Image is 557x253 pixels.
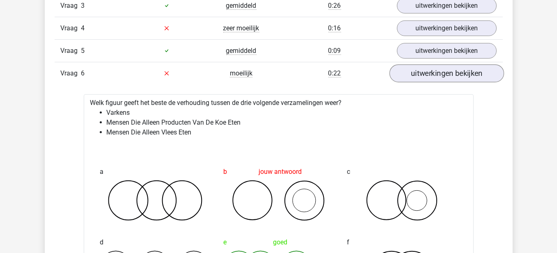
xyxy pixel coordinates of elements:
span: zeer moeilijk [223,24,259,32]
span: 0:09 [328,47,341,55]
span: 6 [81,69,85,77]
div: goed [223,234,334,251]
a: uitwerkingen bekijken [389,64,504,82]
span: d [100,234,104,251]
span: 0:22 [328,69,341,77]
span: e [223,234,227,251]
li: Varkens [107,108,467,118]
span: gemiddeld [226,2,257,10]
span: f [347,234,349,251]
span: b [223,164,227,180]
span: Vraag [61,68,81,78]
a: uitwerkingen bekijken [397,43,497,59]
span: Vraag [61,1,81,11]
span: 3 [81,2,85,9]
span: c [347,164,350,180]
div: jouw antwoord [223,164,334,180]
li: Mensen Die Alleen Producten Van De Koe Eten [107,118,467,128]
a: uitwerkingen bekijken [397,21,497,36]
span: Vraag [61,23,81,33]
span: 4 [81,24,85,32]
span: 5 [81,47,85,55]
span: gemiddeld [226,47,257,55]
span: a [100,164,104,180]
li: Mensen Die Alleen Vlees Eten [107,128,467,137]
span: moeilijk [230,69,252,77]
span: 0:16 [328,24,341,32]
span: 0:26 [328,2,341,10]
span: Vraag [61,46,81,56]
